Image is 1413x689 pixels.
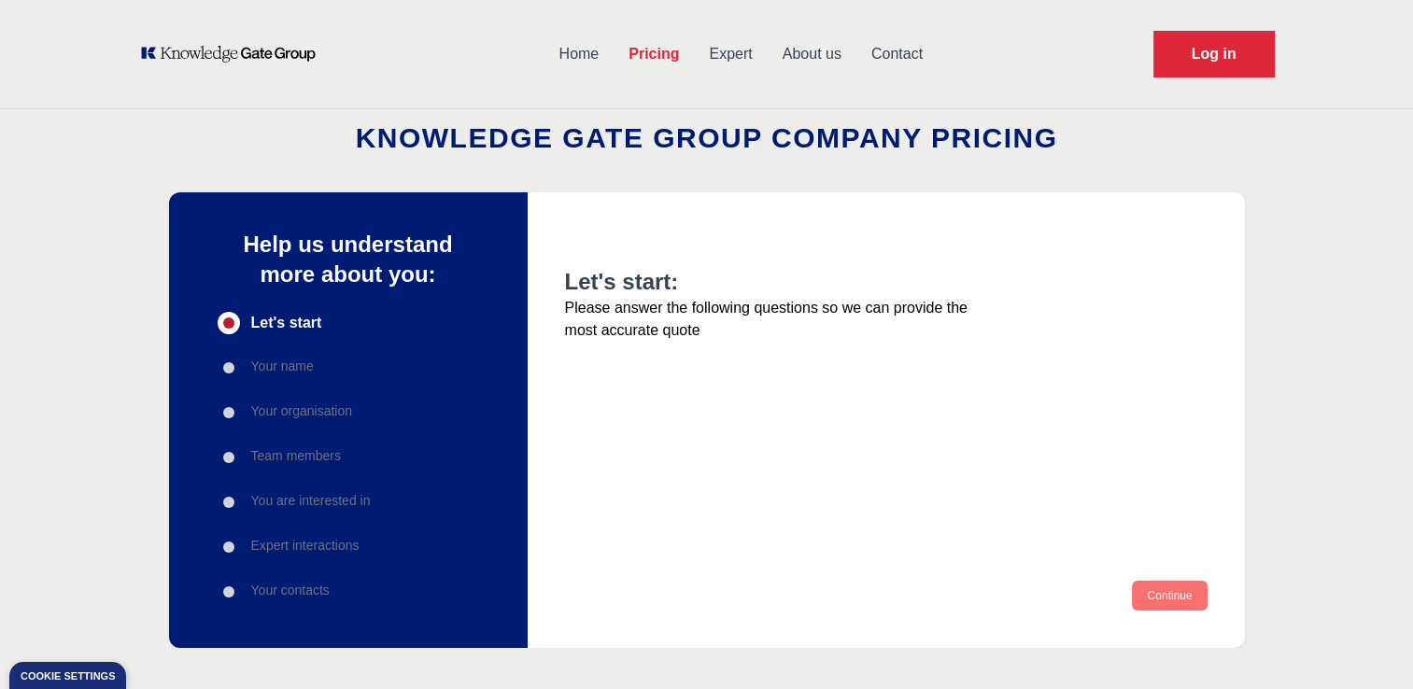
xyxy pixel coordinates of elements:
iframe: Chat Widget [1320,599,1413,689]
p: Your name [251,357,314,375]
a: Request Demo [1153,31,1275,77]
div: Cookie settings [21,671,115,682]
p: Your contacts [251,581,330,599]
p: Help us understand more about you: [218,230,479,289]
button: Continue [1132,581,1207,611]
h2: Let's start: [565,267,983,297]
a: About us [768,30,856,78]
p: Your organisation [251,401,352,420]
a: Expert [694,30,767,78]
a: Contact [856,30,938,78]
p: You are interested in [251,491,371,510]
a: KOL Knowledge Platform: Talk to Key External Experts (KEE) [139,45,329,63]
p: Please answer the following questions so we can provide the most accurate quote [565,297,983,342]
a: Home [544,30,615,78]
p: Expert interactions [251,536,360,555]
a: Pricing [614,30,694,78]
p: Team members [251,446,341,465]
div: Progress [218,312,479,603]
span: Let's start [251,312,322,334]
